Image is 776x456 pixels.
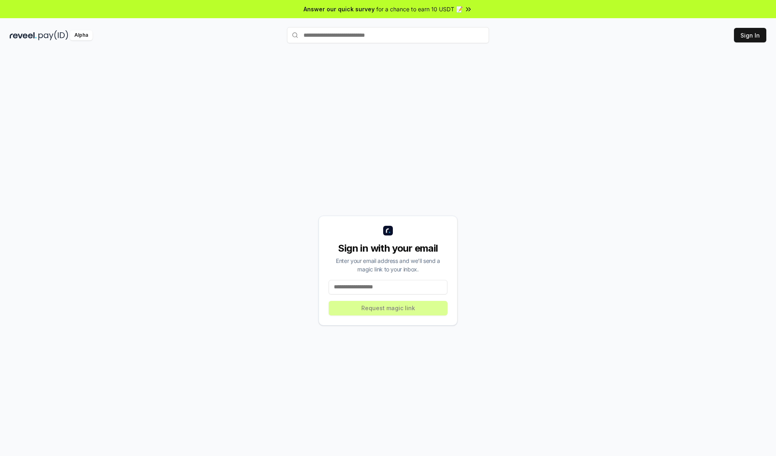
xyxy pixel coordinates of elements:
div: Enter your email address and we’ll send a magic link to your inbox. [329,256,447,273]
button: Sign In [734,28,766,42]
img: pay_id [38,30,68,40]
div: Alpha [70,30,93,40]
div: Sign in with your email [329,242,447,255]
img: reveel_dark [10,30,37,40]
span: for a chance to earn 10 USDT 📝 [376,5,463,13]
img: logo_small [383,226,393,235]
span: Answer our quick survey [304,5,375,13]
